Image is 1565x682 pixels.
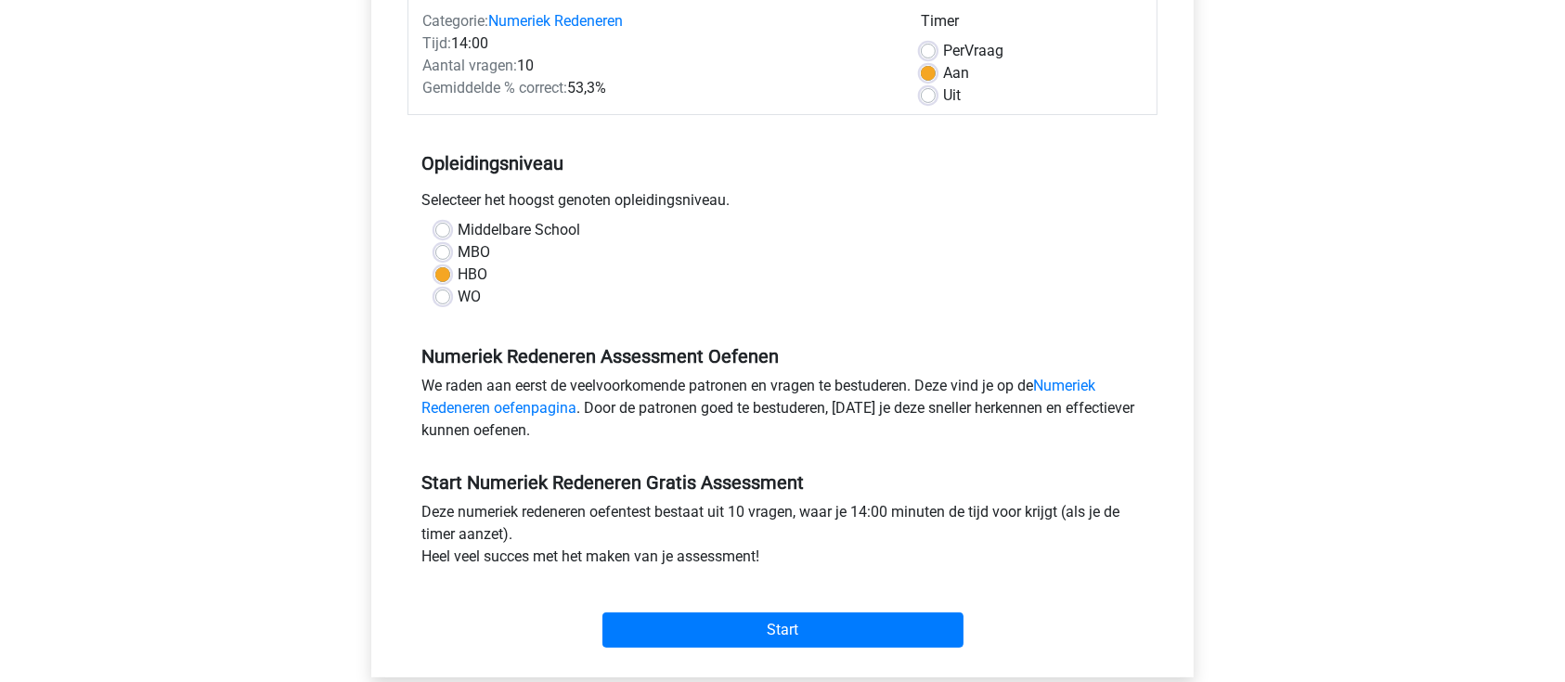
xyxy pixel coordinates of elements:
[407,189,1158,219] div: Selecteer het hoogst genoten opleidingsniveau.
[407,375,1158,449] div: We raden aan eerst de veelvoorkomende patronen en vragen te bestuderen. Deze vind je op de . Door...
[407,501,1158,575] div: Deze numeriek redeneren oefentest bestaat uit 10 vragen, waar je 14:00 minuten de tijd voor krijg...
[422,79,567,97] span: Gemiddelde % correct:
[602,612,964,648] input: Start
[421,145,1144,182] h5: Opleidingsniveau
[408,77,907,99] div: 53,3%
[458,241,490,264] label: MBO
[421,345,1144,367] h5: Numeriek Redeneren Assessment Oefenen
[422,12,488,30] span: Categorie:
[458,264,487,286] label: HBO
[422,57,517,74] span: Aantal vragen:
[943,84,961,107] label: Uit
[943,40,1003,62] label: Vraag
[422,34,451,52] span: Tijd:
[458,219,580,241] label: Middelbare School
[943,42,964,59] span: Per
[408,55,907,77] div: 10
[943,62,969,84] label: Aan
[421,471,1144,494] h5: Start Numeriek Redeneren Gratis Assessment
[488,12,623,30] a: Numeriek Redeneren
[408,32,907,55] div: 14:00
[458,286,481,308] label: WO
[921,10,1143,40] div: Timer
